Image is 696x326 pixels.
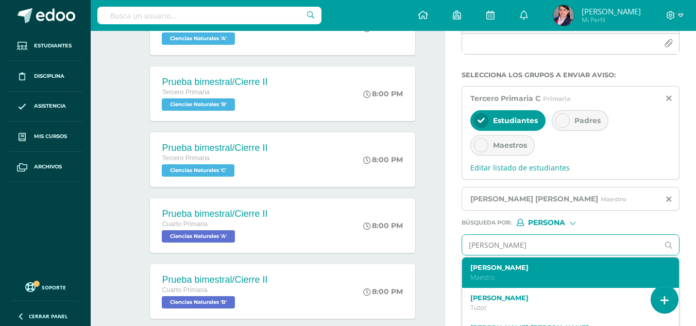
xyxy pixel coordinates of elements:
span: Estudiantes [493,116,538,125]
span: Ciencias Naturales 'B' [162,98,235,111]
span: Soporte [42,284,66,291]
a: Asistencia [8,92,82,122]
div: 8:00 PM [363,287,403,296]
span: Tercero Primaria [162,155,209,162]
span: Cuarto Primaria [162,286,207,294]
div: Prueba bimestral/Cierre II [162,77,267,88]
span: Cerrar panel [29,313,68,320]
span: Mi Perfil [582,15,641,24]
input: Ej. Mario Galindo [462,235,659,255]
span: Estudiantes [34,42,72,50]
span: Primaria [543,95,570,102]
div: 8:00 PM [363,221,403,230]
span: Persona [528,220,565,226]
label: [PERSON_NAME] [470,264,663,271]
div: [object Object] [517,219,594,226]
span: Archivos [34,163,62,171]
span: Cuarto Primaria [162,220,207,228]
img: 23d42507aef40743ce11d9d3b276c8c7.png [553,5,574,26]
div: 8:00 PM [363,155,403,164]
a: Soporte [12,280,78,294]
span: Maestros [493,141,527,150]
label: Selecciona los grupos a enviar aviso : [462,71,680,79]
div: Prueba bimestral/Cierre II [162,274,267,285]
span: Asistencia [34,102,66,110]
a: Disciplina [8,61,82,92]
p: Maestro [470,273,663,282]
a: Archivos [8,152,82,182]
span: Ciencias Naturales 'A' [162,230,235,243]
div: Prueba bimestral/Cierre II [162,209,267,219]
span: Ciencias Naturales 'B' [162,296,235,308]
a: Estudiantes [8,31,82,61]
span: Mis cursos [34,132,67,141]
span: Ciencias Naturales 'A' [162,32,235,45]
a: Mis cursos [8,122,82,152]
span: Tercero Primaria [162,89,209,96]
p: Tutor [470,303,663,312]
span: Tercero Primaria C [470,94,540,103]
div: 8:00 PM [363,89,403,98]
span: Ciencias Naturales 'C' [162,164,234,177]
span: Disciplina [34,72,64,80]
label: [PERSON_NAME] [470,294,663,302]
span: Padres [574,116,601,125]
span: Maestro [601,195,626,203]
span: Editar listado de estudiantes [470,163,671,173]
span: [PERSON_NAME] [PERSON_NAME] [470,194,598,203]
div: Prueba bimestral/Cierre II [162,143,267,153]
input: Busca un usuario... [97,7,321,24]
span: [PERSON_NAME] [582,6,641,16]
span: Búsqueda por : [462,220,512,226]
